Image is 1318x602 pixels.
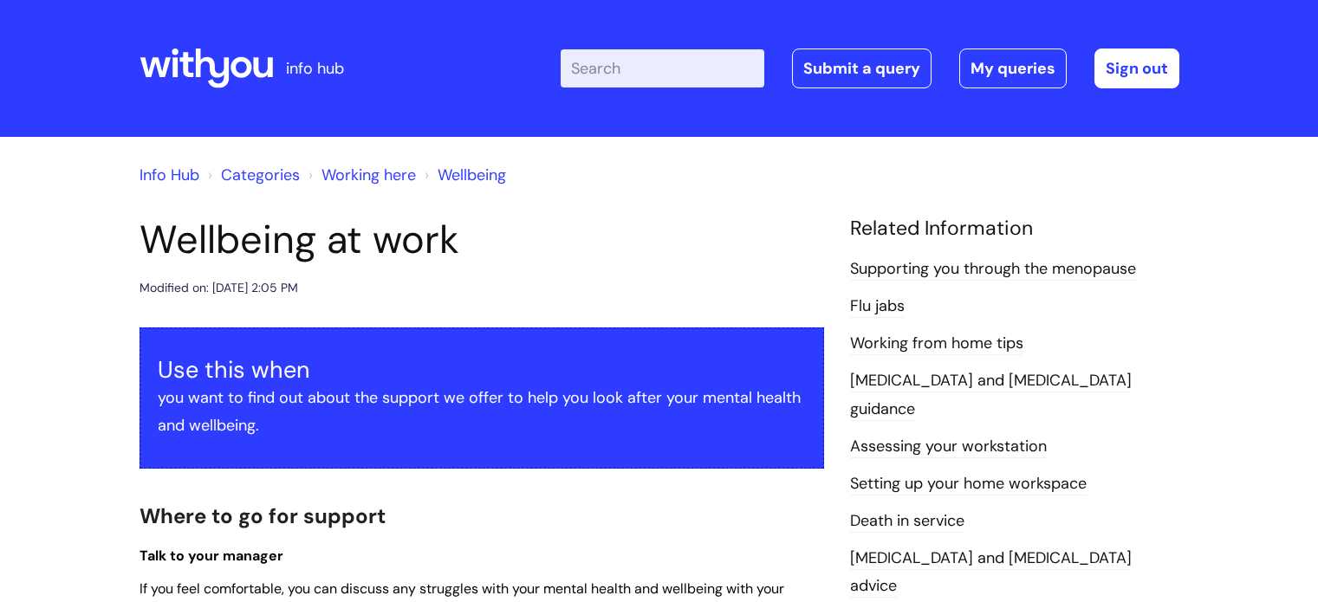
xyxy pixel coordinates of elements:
a: [MEDICAL_DATA] and [MEDICAL_DATA] guidance [850,370,1132,420]
a: Working here [321,165,416,185]
div: Modified on: [DATE] 2:05 PM [140,277,298,299]
a: Setting up your home workspace [850,473,1087,495]
a: Working from home tips [850,333,1023,355]
li: Wellbeing [420,161,506,189]
a: Info Hub [140,165,199,185]
a: Supporting you through the menopause [850,258,1136,281]
h1: Wellbeing at work [140,217,824,263]
a: My queries [959,49,1067,88]
span: Talk to your manager [140,547,283,565]
div: | - [561,49,1179,88]
p: you want to find out about the support we offer to help you look after your mental health and wel... [158,384,806,440]
a: Sign out [1094,49,1179,88]
li: Solution home [204,161,300,189]
h3: Use this when [158,356,806,384]
li: Working here [304,161,416,189]
p: info hub [286,55,344,82]
a: Categories [221,165,300,185]
a: Submit a query [792,49,932,88]
a: Flu jabs [850,295,905,318]
a: Wellbeing [438,165,506,185]
span: Where to go for support [140,502,386,529]
a: Death in service [850,510,964,533]
h4: Related Information [850,217,1179,241]
input: Search [561,49,764,87]
a: [MEDICAL_DATA] and [MEDICAL_DATA] advice [850,547,1132,598]
a: Assessing your workstation [850,436,1047,458]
